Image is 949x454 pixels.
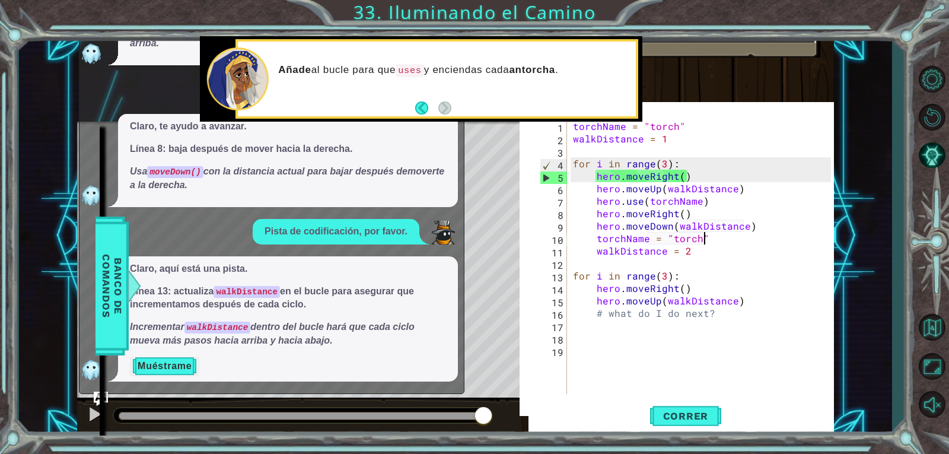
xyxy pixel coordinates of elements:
em: Necesitas la antorcha para encenderla después de . [130,24,439,48]
code: moveDown() [147,166,203,178]
div: 5 [540,172,567,184]
code: uses [396,64,424,77]
button: Activar sonido. [915,388,949,422]
div: 9 [540,221,567,234]
div: 6 [540,184,567,196]
button: Reiniciar nivel [915,100,949,135]
button: Next [438,101,451,115]
div: 8 [540,209,567,221]
p: Claro, te ayudo a avanzar. [130,120,446,134]
div: 10 [540,234,567,246]
div: 13 [540,271,567,284]
button: Shift+Enter: Ejecutar código actual. [650,396,721,436]
div: 11 [540,246,567,259]
img: AI [79,42,103,65]
div: 7 [540,196,567,209]
em: Usa con la distancia actual para bajar después de . [130,166,444,190]
div: 2 [540,134,567,147]
span: Correr [651,410,721,422]
div: 15 [540,296,567,309]
div: 12 [540,259,567,271]
div: 14 [540,284,567,296]
p: al bucle para que y enciendas cada . [278,64,628,77]
a: Volver al Mapa [915,309,949,348]
p: Línea 8: baja después de mover hacia la derecha. [130,142,446,156]
button: Muéstrame [130,357,199,376]
button: Opciones del Nivel [915,62,949,97]
p: Claro, aquí está una pista. [130,262,446,276]
span: Banco de comandos [97,225,128,348]
strong: moverte hacia arriba [130,24,439,48]
div: 1 [540,122,567,134]
div: 18 [540,334,567,346]
button: Volver al Mapa [915,310,949,345]
div: 4 [540,159,567,172]
img: Player [431,221,455,245]
button: Pista AI [915,138,949,173]
div: 3 [540,147,567,159]
button: Back [415,101,438,115]
div: 17 [540,321,567,334]
strong: antorcha [509,64,555,75]
strong: Añade [278,64,311,75]
em: Incrementar dentro del bucle hará que cada ciclo mueva más pasos hacia arriba y hacia abajo. [130,322,415,345]
button: Ask AI [94,392,108,406]
code: walkDistance [214,286,280,298]
p: Pista de codificación, por favor. [265,225,407,239]
code: walkDistance [184,322,251,334]
p: Línea 13: actualiza en el bucle para asegurar que incrementamos después de cada ciclo. [130,285,446,312]
div: 19 [540,346,567,358]
button: Maximizar Navegador [915,350,949,384]
div: 16 [540,309,567,321]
